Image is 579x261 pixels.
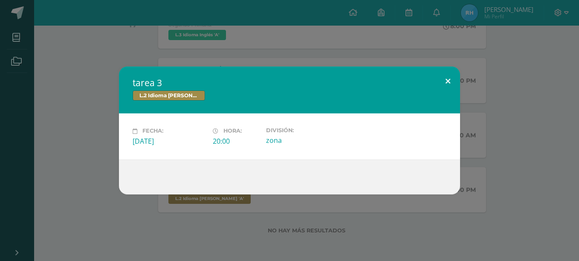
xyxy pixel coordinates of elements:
span: Fecha: [142,128,163,134]
h2: tarea 3 [133,77,446,89]
div: zona [266,136,339,145]
div: [DATE] [133,136,206,146]
div: 20:00 [213,136,259,146]
label: División: [266,127,339,133]
span: L.2 Idioma [PERSON_NAME] [133,90,205,101]
button: Close (Esc) [436,67,460,96]
span: Hora: [223,128,242,134]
